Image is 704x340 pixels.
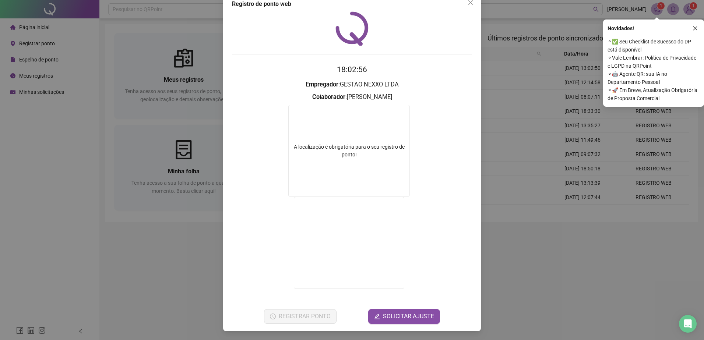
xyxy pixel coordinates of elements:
h3: : [PERSON_NAME] [232,92,472,102]
time: 18:02:56 [337,65,367,74]
span: edit [374,314,380,319]
span: close [693,26,698,31]
button: REGISTRAR PONTO [264,309,337,324]
span: ⚬ 🚀 Em Breve, Atualização Obrigatória de Proposta Comercial [608,86,700,102]
span: SOLICITAR AJUSTE [383,312,434,321]
span: Novidades ! [608,24,634,32]
div: A localização é obrigatória para o seu registro de ponto! [289,143,409,159]
span: ⚬ Vale Lembrar: Política de Privacidade e LGPD na QRPoint [608,54,700,70]
span: ⚬ ✅ Seu Checklist de Sucesso do DP está disponível [608,38,700,54]
strong: Colaborador [312,93,345,100]
div: Open Intercom Messenger [679,315,697,333]
strong: Empregador [306,81,338,88]
button: editSOLICITAR AJUSTE [368,309,440,324]
span: ⚬ 🤖 Agente QR: sua IA no Departamento Pessoal [608,70,700,86]
img: QRPoint [335,11,369,46]
h3: : GESTAO NEXXO LTDA [232,80,472,89]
